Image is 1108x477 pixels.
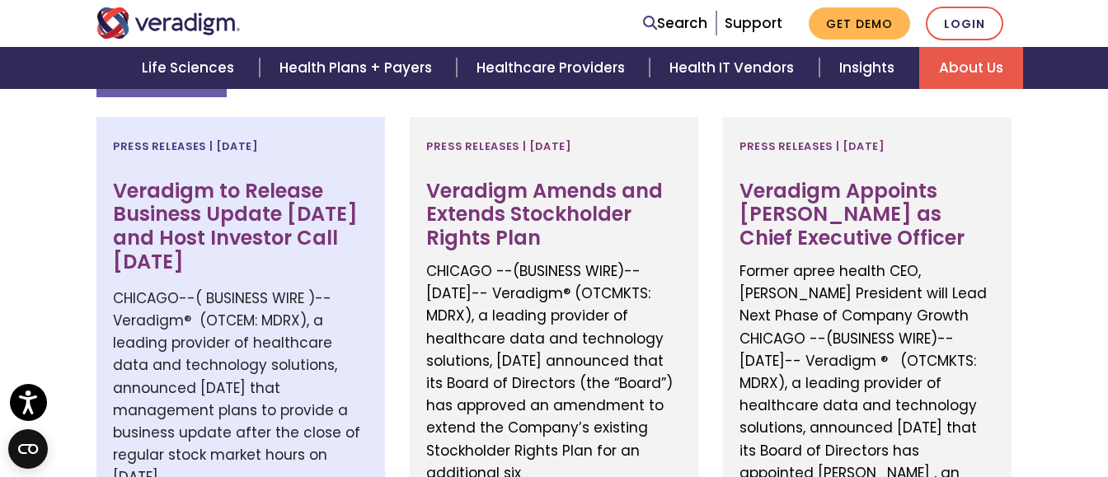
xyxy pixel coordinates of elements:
a: Life Sciences [122,47,259,89]
a: Insights [819,47,919,89]
a: Health Plans + Payers [260,47,457,89]
h3: Veradigm to Release Business Update [DATE] and Host Investor Call [DATE] [113,180,369,274]
a: Healthcare Providers [457,47,650,89]
a: Login [926,7,1003,40]
a: Support [725,13,782,33]
iframe: Drift Chat Widget [1026,395,1088,457]
a: Search [643,12,707,35]
a: Get Demo [809,7,910,40]
span: Press Releases | [DATE] [426,133,572,160]
a: About Us [919,47,1023,89]
span: Press Releases | [DATE] [113,133,259,160]
button: Open CMP widget [8,429,48,469]
h3: Veradigm Appoints [PERSON_NAME] as Chief Executive Officer [739,180,995,250]
a: Health IT Vendors [650,47,819,89]
img: Veradigm logo [96,7,241,39]
span: Press Releases | [DATE] [739,133,885,160]
h3: Veradigm Amends and Extends Stockholder Rights Plan [426,180,682,250]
